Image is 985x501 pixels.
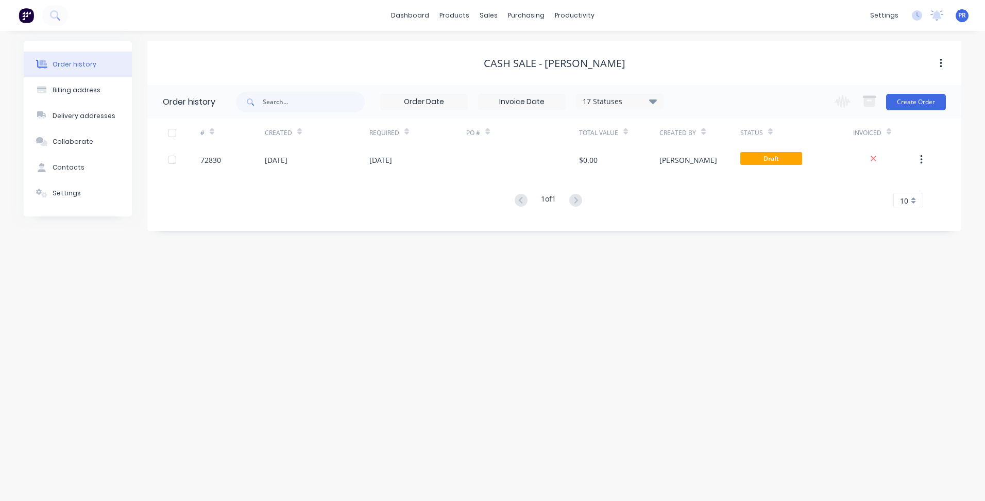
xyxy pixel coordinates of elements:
[24,52,132,77] button: Order history
[263,92,365,112] input: Search...
[265,119,369,147] div: Created
[163,96,215,108] div: Order history
[53,111,115,121] div: Delivery addresses
[466,119,579,147] div: PO #
[579,119,659,147] div: Total Value
[958,11,966,20] span: PR
[579,155,598,165] div: $0.00
[24,77,132,103] button: Billing address
[19,8,34,23] img: Factory
[24,103,132,129] button: Delivery addresses
[503,8,550,23] div: purchasing
[479,94,565,110] input: Invoice Date
[369,128,399,138] div: Required
[265,155,287,165] div: [DATE]
[200,155,221,165] div: 72830
[265,128,292,138] div: Created
[740,152,802,165] span: Draft
[369,155,392,165] div: [DATE]
[200,119,265,147] div: #
[386,8,434,23] a: dashboard
[24,180,132,206] button: Settings
[200,128,205,138] div: #
[550,8,600,23] div: productivity
[740,119,853,147] div: Status
[659,128,696,138] div: Created By
[381,94,467,110] input: Order Date
[53,86,100,95] div: Billing address
[53,163,84,172] div: Contacts
[865,8,904,23] div: settings
[484,57,625,70] div: Cash Sale - [PERSON_NAME]
[659,155,717,165] div: [PERSON_NAME]
[900,195,908,206] span: 10
[853,128,881,138] div: Invoiced
[579,128,618,138] div: Total Value
[53,189,81,198] div: Settings
[853,119,918,147] div: Invoiced
[53,137,93,146] div: Collaborate
[659,119,740,147] div: Created By
[466,128,480,138] div: PO #
[474,8,503,23] div: sales
[740,128,763,138] div: Status
[576,96,663,107] div: 17 Statuses
[541,193,556,208] div: 1 of 1
[886,94,946,110] button: Create Order
[24,129,132,155] button: Collaborate
[53,60,96,69] div: Order history
[24,155,132,180] button: Contacts
[369,119,466,147] div: Required
[434,8,474,23] div: products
